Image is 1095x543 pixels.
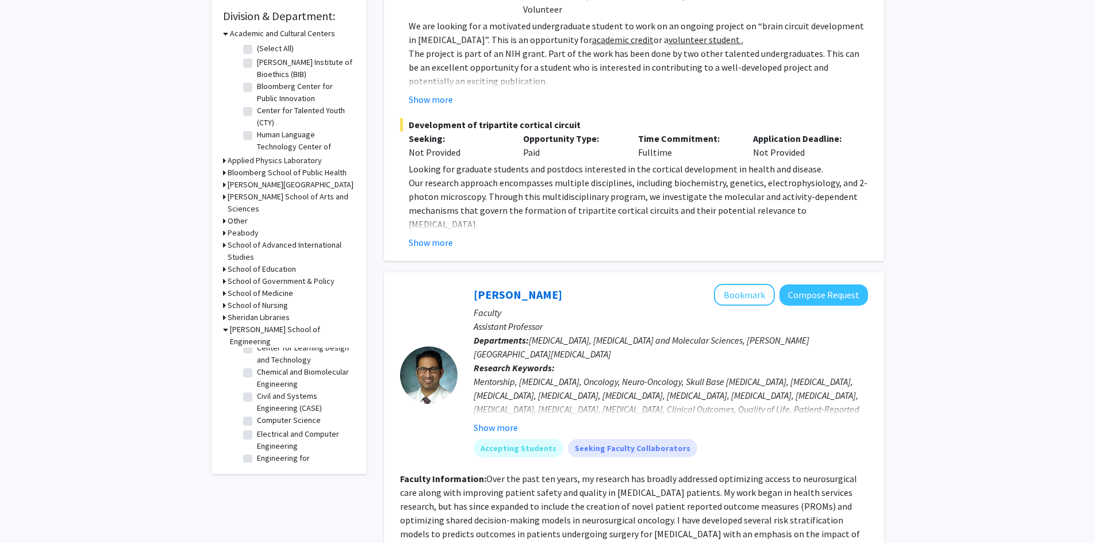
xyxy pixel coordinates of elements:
p: The project is part of an NIH grant. Part of the work has been done by two other talented undergr... [409,47,868,88]
b: Faculty Information: [400,473,486,484]
h3: Academic and Cultural Centers [230,28,335,40]
p: Assistant Professor [474,319,868,333]
label: Center for Talented Youth (CTY) [257,105,352,129]
button: Compose Request to Raj Mukherjee [779,284,868,306]
b: Research Keywords: [474,362,555,373]
h2: Division & Department: [223,9,355,23]
h3: [PERSON_NAME] School of Engineering [230,324,355,348]
p: Time Commitment: [638,132,736,145]
h3: Bloomberg School of Public Health [228,167,347,179]
label: Human Language Technology Center of Excellence (HLTCOE) [257,129,352,165]
label: Civil and Systems Engineering (CASE) [257,390,352,414]
h3: [PERSON_NAME] School of Arts and Sciences [228,191,355,215]
h3: School of Nursing [228,299,288,311]
p: Seeking: [409,132,506,145]
p: We are looking for a motivated undergraduate student to work on an ongoing project on “brain circ... [409,19,868,47]
div: Paid [514,132,629,159]
mat-chip: Seeking Faculty Collaborators [568,439,697,457]
b: Departments: [474,334,529,346]
div: Not Provided [409,145,506,159]
label: Chemical and Biomolecular Engineering [257,366,352,390]
p: Our research approach encompasses multiple disciplines, including biochemistry, genetics, electro... [409,176,868,231]
h3: Applied Physics Laboratory [228,155,322,167]
h3: [PERSON_NAME][GEOGRAPHIC_DATA] [228,179,354,191]
div: Fulltime [629,132,744,159]
div: Not Provided [744,132,859,159]
h3: Sheridan Libraries [228,311,290,324]
button: Show more [474,421,518,434]
label: Engineering for Professionals [257,452,352,476]
u: volunteer student . [668,34,743,45]
iframe: Chat [9,491,49,534]
div: Mentorship, [MEDICAL_DATA], Oncology, Neuro-Oncology, Skull Base [MEDICAL_DATA], [MEDICAL_DATA], ... [474,375,868,457]
label: Bloomberg Center for Public Innovation [257,80,352,105]
button: Show more [409,93,453,106]
label: (Select All) [257,43,294,55]
p: Faculty [474,306,868,319]
mat-chip: Accepting Students [474,439,563,457]
h3: Peabody [228,227,259,239]
p: Application Deadline: [753,132,851,145]
button: Add Raj Mukherjee to Bookmarks [714,284,775,306]
h3: School of Education [228,263,296,275]
h3: School of Medicine [228,287,293,299]
span: [MEDICAL_DATA], [MEDICAL_DATA] and Molecular Sciences, [PERSON_NAME][GEOGRAPHIC_DATA][MEDICAL_DATA] [474,334,809,360]
label: Electrical and Computer Engineering [257,428,352,452]
h3: School of Advanced International Studies [228,239,355,263]
u: academic credit [592,34,654,45]
p: Looking for graduate students and postdocs interested in the cortical development in health and d... [409,162,868,176]
h3: School of Government & Policy [228,275,335,287]
span: Development of tripartite cortical circuit [400,118,868,132]
label: Computer Science [257,414,321,426]
label: Center for Learning Design and Technology [257,342,352,366]
h3: Other [228,215,248,227]
p: Opportunity Type: [523,132,621,145]
a: [PERSON_NAME] [474,287,562,302]
label: [PERSON_NAME] Institute of Bioethics (BIB) [257,56,352,80]
button: Show more [409,236,453,249]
